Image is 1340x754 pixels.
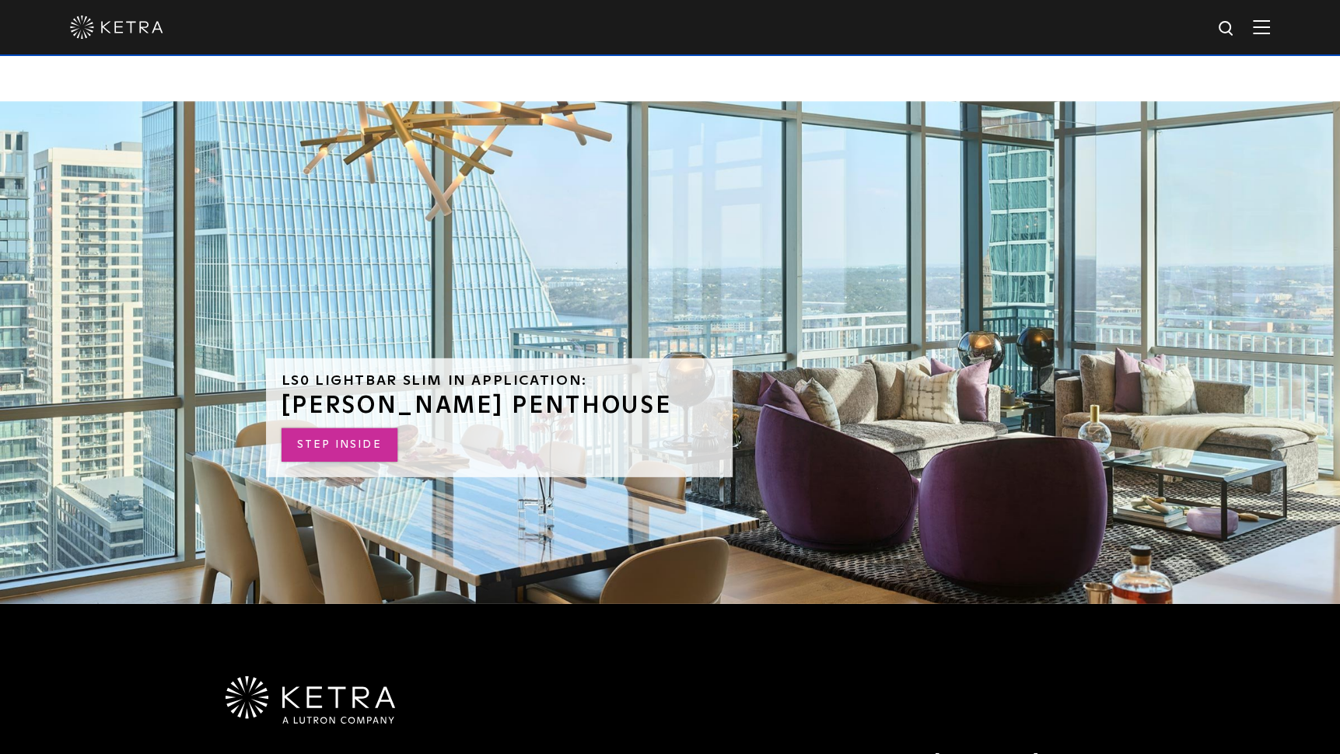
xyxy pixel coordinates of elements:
[1217,19,1237,39] img: search icon
[70,16,163,39] img: ketra-logo-2019-white
[226,676,395,724] img: Ketra-aLutronCo_White_RGB
[282,394,717,417] h3: [PERSON_NAME] PENTHOUSE
[282,374,717,388] h6: LS0 Lightbar Slim in Application:
[282,428,397,462] a: STEP INSIDE
[1253,19,1270,34] img: Hamburger%20Nav.svg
